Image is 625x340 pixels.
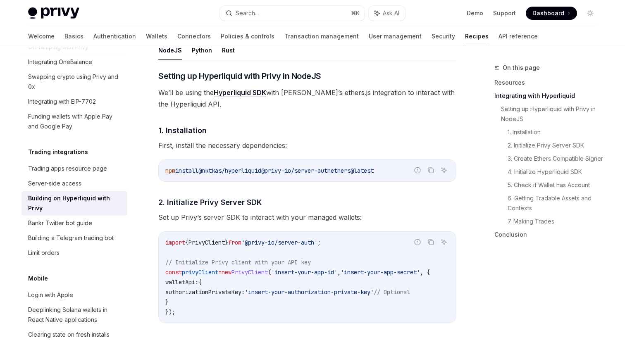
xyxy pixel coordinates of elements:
[198,167,261,174] span: @nktkas/hyperliquid
[158,140,456,151] span: First, install the necessary dependencies:
[165,239,185,246] span: import
[28,72,122,92] div: Swapping crypto using Privy and 0x
[284,26,359,46] a: Transaction management
[261,167,331,174] span: @privy-io/server-auth
[341,269,420,276] span: 'insert-your-app-secret'
[420,269,430,276] span: , {
[526,7,577,20] a: Dashboard
[28,305,122,325] div: Deeplinking Solana wallets in React Native applications
[175,167,198,174] span: install
[28,164,107,174] div: Trading apps resource page
[28,330,110,340] div: Clearing state on fresh installs
[351,10,360,17] span: ⌘ K
[21,191,127,216] a: Building on Hyperliquid with Privy
[192,40,212,60] button: Python
[369,26,422,46] a: User management
[508,192,604,215] a: 6. Getting Tradable Assets and Contexts
[439,237,449,247] button: Ask AI
[317,239,321,246] span: ;
[245,288,374,296] span: 'insert-your-authorization-private-key'
[198,278,202,286] span: {
[21,216,127,231] a: Bankr Twitter bot guide
[228,239,241,246] span: from
[165,288,245,296] span: authorizationPrivateKey:
[369,6,405,21] button: Ask AI
[222,269,231,276] span: new
[221,26,274,46] a: Policies & controls
[28,147,88,157] h5: Trading integrations
[425,237,436,247] button: Copy the contents from the code block
[28,57,92,67] div: Integrating OneBalance
[21,288,127,302] a: Login with Apple
[21,94,127,109] a: Integrating with EIP-7702
[158,70,321,82] span: Setting up Hyperliquid with Privy in NodeJS
[158,125,207,136] span: 1. Installation
[146,26,167,46] a: Wallets
[28,7,79,19] img: light logo
[28,290,73,300] div: Login with Apple
[165,167,175,174] span: npm
[165,278,198,286] span: walletApi:
[218,269,222,276] span: =
[21,302,127,327] a: Deeplinking Solana wallets in React Native applications
[28,112,122,131] div: Funding wallets with Apple Pay and Google Pay
[28,26,55,46] a: Welcome
[165,298,169,306] span: }
[182,269,218,276] span: privyClient
[432,26,455,46] a: Security
[425,165,436,176] button: Copy the contents from the code block
[374,288,410,296] span: // Optional
[188,239,225,246] span: PrivyClient
[508,126,604,139] a: 1. Installation
[158,197,262,208] span: 2. Initialize Privy Server SDK
[508,152,604,165] a: 3. Create Ethers Compatible Signer
[412,165,423,176] button: Report incorrect code
[331,167,374,174] span: ethers@latest
[508,215,604,228] a: 7. Making Trades
[439,165,449,176] button: Ask AI
[584,7,597,20] button: Toggle dark mode
[158,87,456,110] span: We’ll be using the with [PERSON_NAME]’s ethers.js integration to interact with the Hyperliquid API.
[467,9,483,17] a: Demo
[21,109,127,134] a: Funding wallets with Apple Pay and Google Pay
[21,55,127,69] a: Integrating OneBalance
[28,233,114,243] div: Building a Telegram trading bot
[28,178,81,188] div: Server-side access
[236,8,259,18] div: Search...
[508,139,604,152] a: 2. Initialize Privy Server SDK
[508,165,604,178] a: 4. Initialize Hyperliquid SDK
[271,269,337,276] span: 'insert-your-app-id'
[21,176,127,191] a: Server-side access
[241,239,317,246] span: '@privy-io/server-auth'
[28,273,48,283] h5: Mobile
[268,269,271,276] span: (
[28,248,60,258] div: Limit orders
[493,9,516,17] a: Support
[503,63,540,73] span: On this page
[177,26,211,46] a: Connectors
[494,228,604,241] a: Conclusion
[222,40,235,60] button: Rust
[494,89,604,102] a: Integrating with Hyperliquid
[225,239,228,246] span: }
[465,26,489,46] a: Recipes
[494,76,604,89] a: Resources
[28,218,92,228] div: Bankr Twitter bot guide
[158,40,182,60] button: NodeJS
[220,6,365,21] button: Search...⌘K
[21,245,127,260] a: Limit orders
[28,97,96,107] div: Integrating with EIP-7702
[499,26,538,46] a: API reference
[337,269,341,276] span: ,
[501,102,604,126] a: Setting up Hyperliquid with Privy in NodeJS
[231,269,268,276] span: PrivyClient
[21,231,127,245] a: Building a Telegram trading bot
[28,193,122,213] div: Building on Hyperliquid with Privy
[214,88,266,97] a: Hyperliquid SDK
[93,26,136,46] a: Authentication
[165,269,182,276] span: const
[21,161,127,176] a: Trading apps resource page
[383,9,399,17] span: Ask AI
[165,308,175,316] span: });
[532,9,564,17] span: Dashboard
